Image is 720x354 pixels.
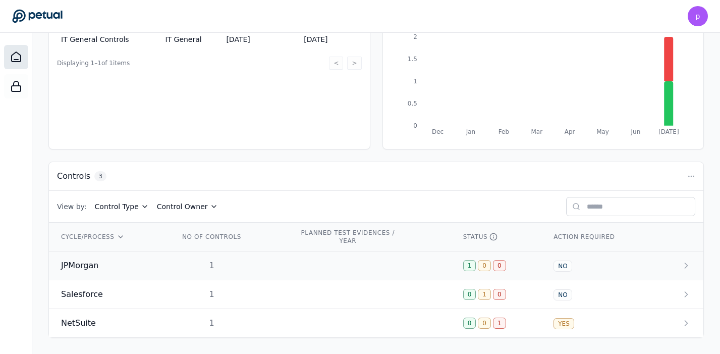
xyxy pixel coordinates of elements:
[299,229,396,245] div: PLANNED TEST EVIDENCES / YEAR
[493,260,506,271] div: 0
[300,30,361,49] td: [DATE]
[12,9,63,23] a: Go to Dashboard
[478,289,491,300] div: 1
[553,261,572,272] div: NO
[531,128,542,135] tspan: Mar
[61,317,96,329] span: NetSuite
[465,128,475,135] tspan: Jan
[541,223,657,251] th: ACTION REQUIRED
[596,128,609,135] tspan: May
[329,57,343,70] button: <
[180,260,244,272] div: 1
[4,74,28,98] a: SOC
[95,201,149,212] button: Control Type
[493,318,506,329] div: 1
[222,30,300,49] td: [DATE]
[630,128,640,135] tspan: Jun
[407,100,417,107] tspan: 0.5
[407,56,417,63] tspan: 1.5
[4,45,28,69] a: Dashboard
[463,289,476,300] div: 0
[413,78,417,85] tspan: 1
[696,11,700,21] span: p
[478,260,491,271] div: 0
[57,201,87,212] span: View by:
[658,128,679,135] tspan: [DATE]
[180,288,244,300] div: 1
[463,233,530,241] div: STATUS
[180,233,244,241] div: NO OF CONTROLS
[61,288,103,300] span: Salesforce
[413,33,417,40] tspan: 2
[180,317,244,329] div: 1
[565,128,575,135] tspan: Apr
[493,289,506,300] div: 0
[432,128,444,135] tspan: Dec
[61,233,155,241] div: CYCLE/PROCESS
[463,318,476,329] div: 0
[463,260,476,271] div: 1
[57,30,161,49] td: IT General Controls
[478,318,491,329] div: 0
[161,30,222,49] td: IT General
[61,260,98,272] span: JPMorgan
[347,57,361,70] button: >
[413,122,417,129] tspan: 0
[553,289,572,300] div: NO
[157,201,218,212] button: Control Owner
[553,318,574,329] div: YES
[57,170,90,182] h3: Controls
[94,171,106,181] span: 3
[498,128,509,135] tspan: Feb
[57,59,130,67] span: Displaying 1– 1 of 1 items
